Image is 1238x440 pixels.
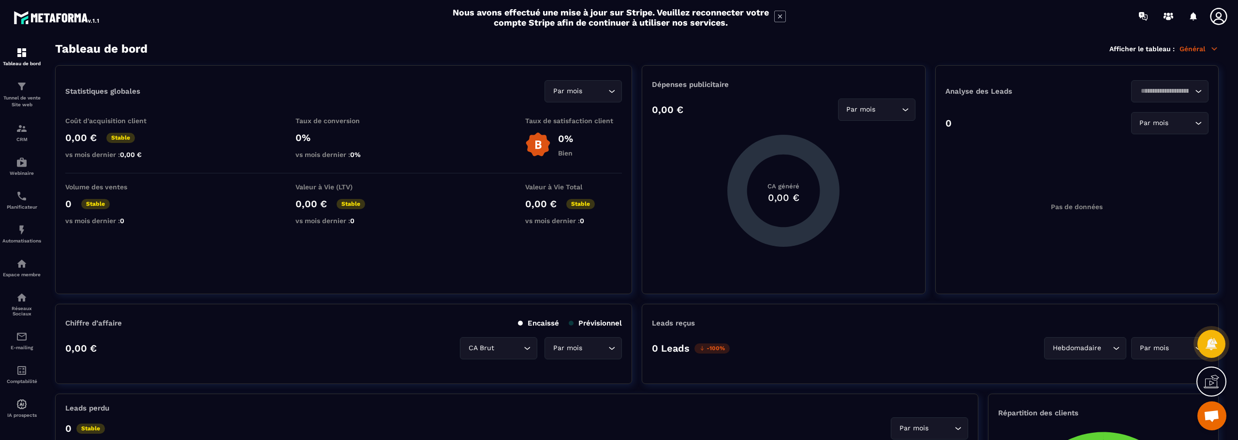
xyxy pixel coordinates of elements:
p: 0,00 € [652,104,683,115]
span: 0 [350,217,354,225]
p: Espace membre [2,272,41,277]
p: Tableau de bord [2,61,41,66]
input: Search for option [584,86,606,97]
p: Répartition des clients [998,409,1209,417]
img: formation [16,123,28,134]
input: Search for option [1103,343,1110,354]
div: Search for option [838,99,915,121]
p: 0 [945,117,952,129]
div: Search for option [1044,337,1126,359]
p: Afficher le tableau : [1109,45,1175,53]
a: formationformationTableau de bord [2,40,41,73]
p: Leads reçus [652,319,695,327]
p: Encaissé [518,319,559,327]
p: Analyse des Leads [945,87,1077,96]
p: vs mois dernier : [525,217,622,225]
p: vs mois dernier : [65,217,162,225]
img: formation [16,81,28,92]
a: social-networksocial-networkRéseaux Sociaux [2,284,41,324]
a: accountantaccountantComptabilité [2,357,41,391]
a: schedulerschedulerPlanificateur [2,183,41,217]
img: social-network [16,292,28,303]
img: scheduler [16,190,28,202]
img: automations [16,258,28,270]
h3: Tableau de bord [55,42,147,56]
p: Taux de satisfaction client [525,117,622,125]
input: Search for option [1171,343,1193,354]
div: Search for option [545,80,622,102]
h2: Nous avons effectué une mise à jour sur Stripe. Veuillez reconnecter votre compte Stripe afin de ... [452,7,769,28]
div: Search for option [1131,337,1209,359]
span: CA Brut [466,343,496,354]
p: vs mois dernier : [295,217,392,225]
p: Chiffre d’affaire [65,319,122,327]
p: Stable [81,199,110,209]
img: accountant [16,365,28,376]
span: Par mois [551,343,584,354]
p: Planificateur [2,204,41,210]
p: Webinaire [2,170,41,176]
div: Search for option [1131,112,1209,134]
p: 0,00 € [525,198,557,210]
span: Par mois [844,104,878,115]
p: E-mailing [2,345,41,350]
span: Par mois [1137,343,1171,354]
p: vs mois dernier : [295,151,392,158]
p: Stable [337,199,365,209]
a: automationsautomationsWebinaire [2,149,41,183]
p: Statistiques globales [65,87,140,96]
p: Stable [76,424,105,434]
p: -100% [694,343,730,354]
p: Pas de données [1051,203,1103,211]
p: 0 [65,423,72,434]
img: formation [16,47,28,58]
input: Search for option [584,343,606,354]
span: Par mois [551,86,584,97]
p: Prévisionnel [569,319,622,327]
p: Bien [558,149,573,157]
div: Ouvrir le chat [1197,401,1226,430]
p: Général [1179,44,1219,53]
p: Tunnel de vente Site web [2,95,41,108]
a: formationformationCRM [2,115,41,149]
p: IA prospects [2,412,41,418]
p: Volume des ventes [65,183,162,191]
p: Taux de conversion [295,117,392,125]
p: Automatisations [2,238,41,243]
p: 0,00 € [65,132,97,143]
p: 0,00 € [65,342,97,354]
p: 0% [295,132,392,143]
p: Comptabilité [2,379,41,384]
div: Search for option [891,417,968,440]
p: 0,00 € [295,198,327,210]
div: Search for option [545,337,622,359]
span: 0 [120,217,124,225]
input: Search for option [878,104,899,115]
img: logo [14,9,101,26]
p: Stable [106,133,135,143]
span: 0% [350,151,361,158]
input: Search for option [1137,86,1193,97]
p: 0% [558,133,573,144]
a: emailemailE-mailing [2,324,41,357]
a: automationsautomationsAutomatisations [2,217,41,251]
img: automations [16,156,28,168]
input: Search for option [496,343,521,354]
span: 0 [580,217,584,225]
span: Par mois [1137,118,1171,128]
img: automations [16,398,28,410]
input: Search for option [930,423,952,434]
p: Valeur à Vie Total [525,183,622,191]
div: Search for option [1131,80,1209,102]
p: Dépenses publicitaire [652,80,915,89]
p: Leads perdu [65,404,109,412]
input: Search for option [1171,118,1193,128]
img: b-badge-o.b3b20ee6.svg [525,132,551,157]
p: Stable [566,199,595,209]
p: 0 Leads [652,342,690,354]
p: Coût d'acquisition client [65,117,162,125]
span: 0,00 € [120,151,142,158]
p: CRM [2,137,41,142]
p: Valeur à Vie (LTV) [295,183,392,191]
a: automationsautomationsEspace membre [2,251,41,284]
